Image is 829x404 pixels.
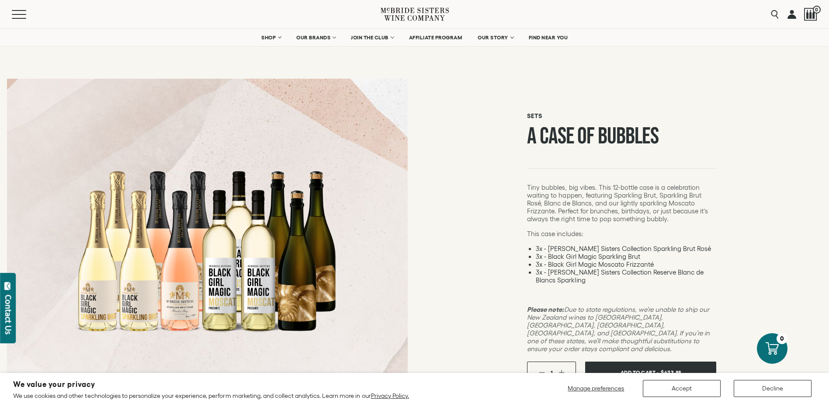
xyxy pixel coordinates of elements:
span: JOIN THE CLUB [351,35,388,41]
li: 3x - Black Girl Magic Sparkling Brut [536,253,716,261]
a: Privacy Policy. [371,392,409,399]
span: OUR STORY [478,35,508,41]
span: $433.88 [661,366,681,379]
a: JOIN THE CLUB [345,29,399,46]
button: Manage preferences [562,380,630,397]
li: 3x - Black Girl Magic Moscato Frizzanté [536,261,716,268]
h2: We value your privacy [13,381,409,388]
p: This case includes: [527,230,716,238]
h6: Sets [527,112,716,120]
span: Manage preferences [568,385,624,392]
a: OUR STORY [472,29,519,46]
p: We use cookies and other technologies to personalize your experience, perform marketing, and coll... [13,392,409,400]
span: Add To Cart - [621,366,659,379]
strong: Please note: [527,306,564,313]
em: Due to state regulations, we’re unable to ship our New Zealand wines to [GEOGRAPHIC_DATA], [GEOGR... [527,306,710,352]
a: AFFILIATE PROGRAM [403,29,468,46]
li: 3x - [PERSON_NAME] Sisters Collection Sparkling Brut Rosé [536,245,716,253]
span: SHOP [261,35,276,41]
span: OUR BRANDS [296,35,330,41]
span: 1 [551,369,553,375]
button: Add To Cart - $433.88 [585,362,716,383]
li: 3x - [PERSON_NAME] Sisters Collection Reserve Blanc de Blancs Sparkling [536,268,716,284]
a: OUR BRANDS [291,29,341,46]
button: Mobile Menu Trigger [12,10,43,19]
a: FIND NEAR YOU [523,29,574,46]
span: FIND NEAR YOU [529,35,568,41]
span: AFFILIATE PROGRAM [409,35,462,41]
div: Contact Us [4,295,13,334]
span: 0 [813,6,821,14]
p: Tiny bubbles, big vibes. This 12-bottle case is a celebration waiting to happen, featuring Sparkl... [527,184,716,223]
h1: A Case of Bubbles [527,125,716,147]
button: Decline [734,380,812,397]
button: Accept [643,380,721,397]
div: 0 [777,333,787,344]
a: SHOP [256,29,286,46]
